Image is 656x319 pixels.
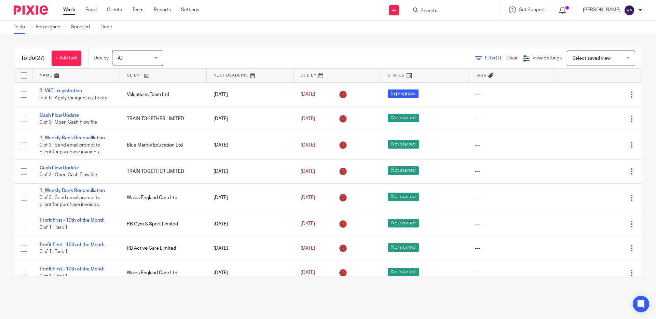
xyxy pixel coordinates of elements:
span: [DATE] [301,92,315,97]
td: [DATE] [207,261,294,285]
h1: To do [21,55,45,62]
span: [DATE] [301,195,315,200]
a: Settings [181,6,199,13]
span: (1) [496,56,501,60]
span: [DATE] [301,222,315,226]
td: Wales England Care Ltd [120,261,207,285]
a: Clear [506,56,518,60]
a: Profit First - 10th of the Month [40,242,105,247]
a: + Add task [52,51,81,66]
div: --- [475,142,548,149]
span: 0 of 1 · Task 1 [40,225,68,230]
span: 0 of 3 · Open Cash Flow file [40,120,97,125]
td: Blue Marble Education Ltd [120,131,207,159]
span: Not started [388,166,419,175]
td: TRAIN TOGETHER LIMITED [120,159,207,183]
a: 1_Weekly Bank Reconciliation [40,136,105,140]
span: [DATE] [301,169,315,174]
div: --- [475,194,548,201]
span: 0 of 3 · Send email prompt to client for purchase invoices. [40,143,100,155]
span: Not started [388,114,419,122]
a: Clients [107,6,122,13]
span: All [118,56,123,61]
td: RB Active Care Limited [120,236,207,261]
td: [DATE] [207,82,294,107]
a: Cash Flow Update [40,166,79,170]
span: Not started [388,268,419,276]
div: --- [475,91,548,98]
span: View Settings [532,56,562,60]
a: Reassigned [36,20,66,34]
span: In progress [388,89,419,98]
span: 3 of 6 · Apply for agent authority [40,96,107,100]
span: Select saved view [572,56,611,61]
a: Profit First - 10th of the Month [40,267,105,272]
a: 1_Weekly Bank Reconciliation [40,188,105,193]
a: Cash Flow Update [40,113,79,118]
img: Pixie [14,5,48,15]
a: Email [85,6,97,13]
span: [DATE] [301,271,315,275]
a: Done [100,20,117,34]
a: 3_VAT - registration [40,88,82,93]
div: --- [475,245,548,252]
span: Not started [388,219,419,227]
span: [DATE] [301,143,315,148]
td: [DATE] [207,159,294,183]
div: --- [475,115,548,122]
span: Not started [388,140,419,149]
a: Reports [154,6,171,13]
td: [DATE] [207,236,294,261]
span: 0 of 3 · Send email prompt to client for purchase invoices. [40,195,100,207]
td: Valuations Team Ltd [120,82,207,107]
span: Filter [485,56,506,60]
div: --- [475,269,548,276]
p: Due by [94,55,109,61]
span: Not started [388,193,419,201]
td: Wales England Care Ltd [120,184,207,212]
a: Profit First - 10th of the Month [40,218,105,223]
span: [DATE] [301,116,315,121]
td: RB Gym & Sport Limited [120,212,207,236]
td: [DATE] [207,107,294,131]
div: --- [475,168,548,175]
span: (27) [35,55,45,61]
a: Work [63,6,75,13]
td: [DATE] [207,212,294,236]
td: [DATE] [207,184,294,212]
img: svg%3E [624,5,635,16]
span: 0 of 1 · Task 1 [40,249,68,254]
span: Tags [475,73,487,77]
a: Team [132,6,143,13]
a: To do [14,20,30,34]
input: Search [420,8,481,14]
span: Get Support [519,8,545,12]
span: 0 of 3 · Open Cash Flow file [40,172,97,177]
div: --- [475,221,548,227]
td: [DATE] [207,131,294,159]
a: Snoozed [71,20,95,34]
td: TRAIN TOGETHER LIMITED [120,107,207,131]
span: Not started [388,243,419,252]
p: [PERSON_NAME] [583,6,620,13]
span: 0 of 1 · Task 1 [40,274,68,279]
span: [DATE] [301,246,315,251]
